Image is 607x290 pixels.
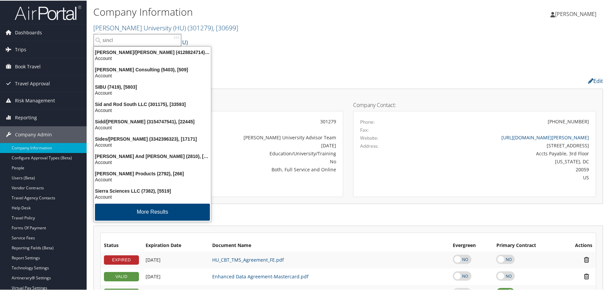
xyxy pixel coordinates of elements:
[90,170,215,176] div: [PERSON_NAME] Products (2792), [266]
[588,77,603,84] a: Edit
[15,126,52,142] span: Company Admin
[449,239,493,251] th: Evergreen
[15,109,37,125] span: Reporting
[90,49,215,55] div: [PERSON_NAME]/[PERSON_NAME] (4128824714), [4227]
[93,211,603,222] h2: Contracts:
[90,66,215,72] div: [PERSON_NAME] Consulting (5403), [509]
[420,173,589,180] div: US
[90,101,215,107] div: Sid and Rod South LLC (301175), [33593]
[93,23,238,32] a: [PERSON_NAME] University (HU)
[94,33,181,46] input: Search Accounts
[360,126,369,133] label: Fax:
[213,23,238,32] span: , [ 30699 ]
[420,149,589,156] div: Accts Payable, 3rd Floor
[493,239,560,251] th: Primary Contract
[90,135,215,141] div: Sides/[PERSON_NAME] (3342396323), [17171]
[188,23,213,32] span: ( 301279 )
[95,203,210,220] button: More Results
[90,124,215,130] div: Account
[104,255,139,264] div: EXPIRED
[146,273,161,279] span: [DATE]
[353,102,596,107] h4: Company Contact:
[104,271,139,281] div: VALID
[90,72,215,78] div: Account
[187,149,336,156] div: Education/University/Training
[561,239,596,251] th: Actions
[93,4,433,18] h1: Company Information
[100,102,343,107] h4: Account Details:
[420,165,589,172] div: 20059
[15,75,50,91] span: Travel Approval
[15,92,55,108] span: Risk Management
[15,41,26,57] span: Trips
[555,10,596,17] span: [PERSON_NAME]
[212,256,284,262] a: HU_CBT_TMS_Agreement_FE.pdf
[360,142,378,149] label: Address:
[90,83,215,89] div: SIBU (7419), [5803]
[142,239,209,251] th: Expiration Date
[187,165,336,172] div: Both, Full Service and Online
[90,55,215,61] div: Account
[548,117,589,124] div: [PHONE_NUMBER]
[90,141,215,147] div: Account
[90,176,215,182] div: Account
[360,118,375,125] label: Phone:
[187,117,336,124] div: 301279
[146,256,206,262] div: Add/Edit Date
[174,35,179,39] img: ajax-loader.gif
[187,157,336,164] div: No
[90,107,215,113] div: Account
[90,193,215,199] div: Account
[90,118,215,124] div: Sidd/[PERSON_NAME] (3154747541), [22445]
[187,133,336,140] div: [PERSON_NAME] University Advisor Team
[212,273,308,279] a: Enhanced Data Agreement-Mastercard.pdf
[420,157,589,164] div: [US_STATE], DC
[501,134,589,140] a: [URL][DOMAIN_NAME][PERSON_NAME]
[146,273,206,279] div: Add/Edit Date
[146,256,161,262] span: [DATE]
[420,141,589,148] div: [STREET_ADDRESS]
[15,4,81,20] img: airportal-logo.png
[15,24,42,40] span: Dashboards
[101,239,142,251] th: Status
[187,141,336,148] div: [DATE]
[90,159,215,165] div: Account
[581,256,592,263] i: Remove Contract
[550,3,603,23] a: [PERSON_NAME]
[90,153,215,159] div: [PERSON_NAME] And [PERSON_NAME] (2810), [64]
[93,74,430,86] h2: Company Profile:
[90,89,215,95] div: Account
[90,187,215,193] div: Sierra Sciences LLC (7382), [5519]
[209,239,449,251] th: Document Name
[581,272,592,279] i: Remove Contract
[360,134,378,141] label: Website:
[15,58,41,74] span: Book Travel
